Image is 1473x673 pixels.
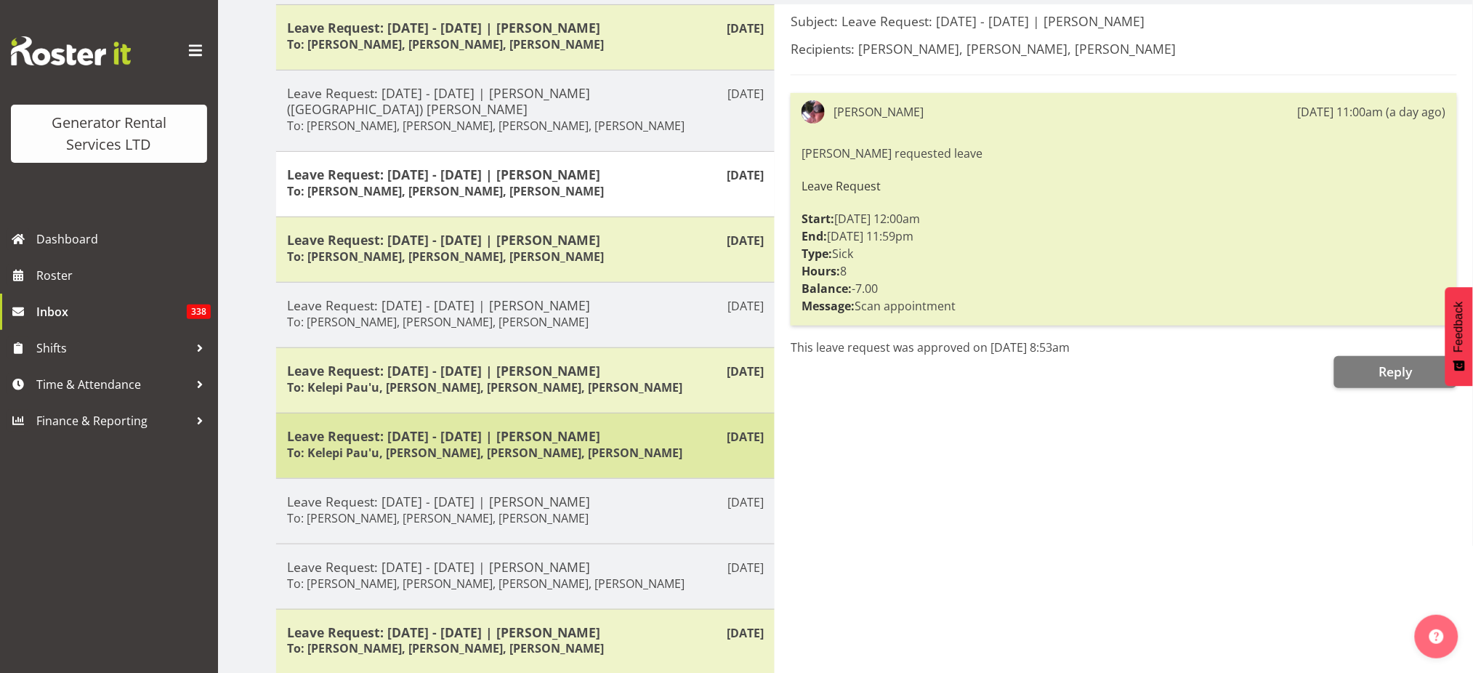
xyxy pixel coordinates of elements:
p: [DATE] [727,166,764,184]
span: Time & Attendance [36,374,189,395]
strong: Start: [802,211,834,227]
div: [PERSON_NAME] requested leave [DATE] 12:00am [DATE] 11:59pm Sick 8 -7.00 Scan appointment [802,141,1446,318]
strong: Balance: [802,281,852,297]
strong: Message: [802,298,855,314]
div: [PERSON_NAME] [834,103,924,121]
span: Dashboard [36,228,211,250]
h5: Leave Request: [DATE] - [DATE] | [PERSON_NAME] [287,493,764,509]
span: Roster [36,265,211,286]
span: This leave request was approved on [DATE] 8:53am [791,339,1070,355]
p: [DATE] [727,297,764,315]
p: [DATE] [727,20,764,37]
strong: End: [802,228,827,244]
h6: To: [PERSON_NAME], [PERSON_NAME], [PERSON_NAME] [287,641,604,656]
p: [DATE] [727,363,764,380]
img: help-xxl-2.png [1429,629,1444,644]
p: [DATE] [727,559,764,576]
span: Finance & Reporting [36,410,189,432]
h5: Leave Request: [DATE] - [DATE] | [PERSON_NAME] [287,428,764,444]
img: rob-ryand5211ed3f20840c58f2c2fac6bd30c65.png [802,100,825,124]
p: [DATE] [727,85,764,102]
h6: Leave Request [802,180,1446,193]
h5: Leave Request: [DATE] - [DATE] | [PERSON_NAME] [287,363,764,379]
h6: To: Kelepi Pau'u, [PERSON_NAME], [PERSON_NAME], [PERSON_NAME] [287,446,682,460]
button: Reply [1334,356,1457,388]
div: Generator Rental Services LTD [25,112,193,156]
h5: Leave Request: [DATE] - [DATE] | [PERSON_NAME] ([GEOGRAPHIC_DATA]) [PERSON_NAME] [287,85,764,117]
h5: Leave Request: [DATE] - [DATE] | [PERSON_NAME] [287,559,764,575]
p: [DATE] [727,232,764,249]
h5: Leave Request: [DATE] - [DATE] | [PERSON_NAME] [287,624,764,640]
strong: Type: [802,246,832,262]
h6: To: [PERSON_NAME], [PERSON_NAME], [PERSON_NAME], [PERSON_NAME] [287,118,685,133]
h5: Recipients: [PERSON_NAME], [PERSON_NAME], [PERSON_NAME] [791,41,1457,57]
p: [DATE] [727,493,764,511]
h6: To: [PERSON_NAME], [PERSON_NAME], [PERSON_NAME] [287,249,604,264]
p: [DATE] [727,428,764,446]
h6: To: [PERSON_NAME], [PERSON_NAME], [PERSON_NAME] [287,37,604,52]
h5: Leave Request: [DATE] - [DATE] | [PERSON_NAME] [287,232,764,248]
span: Shifts [36,337,189,359]
strong: Hours: [802,263,840,279]
h6: To: Kelepi Pau'u, [PERSON_NAME], [PERSON_NAME], [PERSON_NAME] [287,380,682,395]
p: [DATE] [727,624,764,642]
h5: Leave Request: [DATE] - [DATE] | [PERSON_NAME] [287,20,764,36]
h6: To: [PERSON_NAME], [PERSON_NAME], [PERSON_NAME] [287,511,589,525]
span: 338 [187,305,211,319]
img: Rosterit website logo [11,36,131,65]
span: Inbox [36,301,187,323]
div: [DATE] 11:00am (a day ago) [1298,103,1446,121]
h5: Subject: Leave Request: [DATE] - [DATE] | [PERSON_NAME] [791,13,1457,29]
h6: To: [PERSON_NAME], [PERSON_NAME], [PERSON_NAME] [287,315,589,329]
h5: Leave Request: [DATE] - [DATE] | [PERSON_NAME] [287,166,764,182]
span: Feedback [1453,302,1466,352]
h6: To: [PERSON_NAME], [PERSON_NAME], [PERSON_NAME], [PERSON_NAME] [287,576,685,591]
h5: Leave Request: [DATE] - [DATE] | [PERSON_NAME] [287,297,764,313]
button: Feedback - Show survey [1445,287,1473,386]
h6: To: [PERSON_NAME], [PERSON_NAME], [PERSON_NAME] [287,184,604,198]
span: Reply [1379,363,1412,380]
